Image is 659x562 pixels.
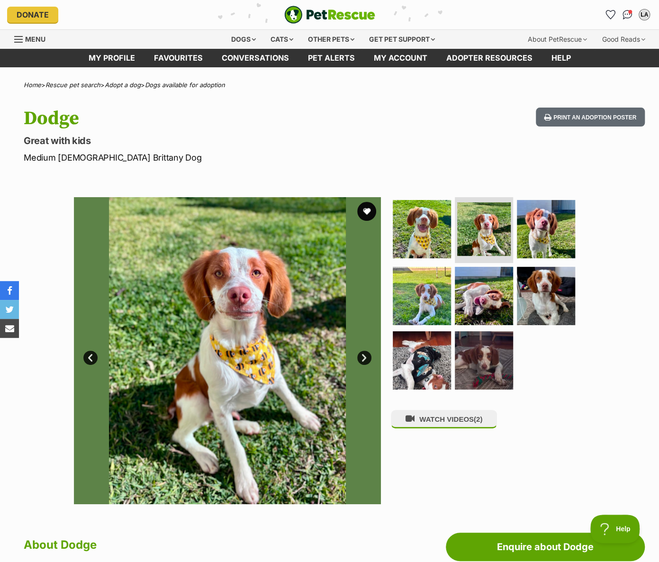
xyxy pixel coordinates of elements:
[284,6,375,24] a: PetRescue
[225,30,262,49] div: Dogs
[640,10,649,19] div: LA
[45,81,100,89] a: Rescue pet search
[437,49,542,67] a: Adopter resources
[24,108,402,129] h1: Dodge
[393,331,451,390] img: Photo of Dodge
[623,10,632,19] img: chat-41dd97257d64d25036548639549fe6c8038ab92f7586957e7f3b1b290dea8141.svg
[474,415,482,423] span: (2)
[357,202,376,221] button: favourite
[79,49,144,67] a: My profile
[264,30,300,49] div: Cats
[301,30,361,49] div: Other pets
[212,49,298,67] a: conversations
[521,30,594,49] div: About PetRescue
[603,7,652,22] ul: Account quick links
[391,410,497,428] button: WATCH VIDEOS(2)
[457,202,511,256] img: Photo of Dodge
[24,81,41,89] a: Home
[455,331,513,390] img: Photo of Dodge
[637,7,652,22] button: My account
[357,351,371,365] a: Next
[25,35,45,43] span: Menu
[24,134,402,147] p: Great with kids
[393,267,451,325] img: Photo of Dodge
[284,6,375,24] img: logo-e224e6f780fb5917bec1dbf3a21bbac754714ae5b6737aabdf751b685950b380.svg
[446,533,645,561] a: Enquire about Dodge
[517,267,575,325] img: Photo of Dodge
[14,30,52,47] a: Menu
[536,108,645,127] button: Print an adoption poster
[393,200,451,258] img: Photo of Dodge
[7,7,58,23] a: Donate
[105,81,141,89] a: Adopt a dog
[298,49,364,67] a: Pet alerts
[24,535,393,555] h2: About Dodge
[517,200,575,258] img: Photo of Dodge
[603,7,618,22] a: Favourites
[144,49,212,67] a: Favourites
[542,49,580,67] a: Help
[362,30,442,49] div: Get pet support
[590,515,640,543] iframe: Help Scout Beacon - Open
[596,30,652,49] div: Good Reads
[24,151,402,164] p: Medium [DEMOGRAPHIC_DATA] Brittany Dog
[455,267,513,325] img: Photo of Dodge
[74,197,381,504] img: Photo of Dodge
[364,49,437,67] a: My account
[145,81,225,89] a: Dogs available for adoption
[83,351,98,365] a: Prev
[620,7,635,22] a: Conversations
